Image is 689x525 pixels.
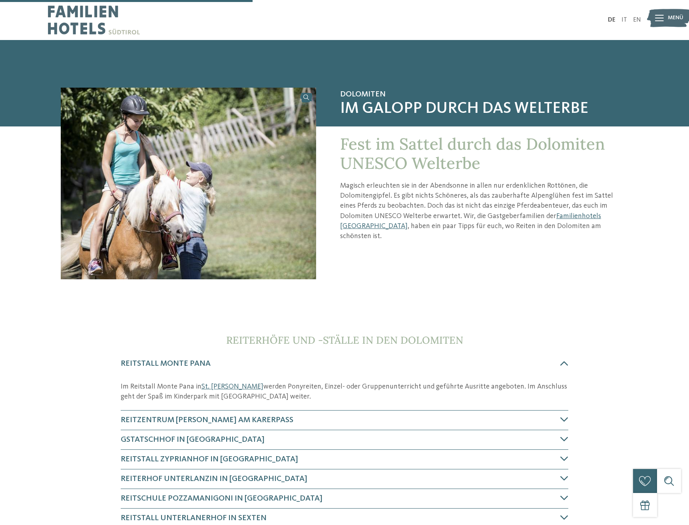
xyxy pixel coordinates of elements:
[121,360,211,368] span: Reitstall Monte Pana
[668,14,683,22] span: Menü
[340,181,628,241] p: Magisch erleuchten sie in der Abendsonne in allen nur erdenklichen Rottönen, die Dolomitengipfel....
[633,17,641,23] a: EN
[340,134,605,173] span: Fest im Sattel durch das Dolomiten UNESCO Welterbe
[121,495,323,503] span: Reitschule Pozzamanigoni in [GEOGRAPHIC_DATA]
[226,334,463,347] span: Reiterhöfe und -ställe in den Dolomiten
[608,17,615,23] a: DE
[121,382,568,402] p: Im Reitstall Monte Pana in werden Ponyreiten, Einzel- oder Gruppenunterricht und geführte Ausritt...
[340,212,601,230] a: Familienhotels [GEOGRAPHIC_DATA]
[121,455,298,463] span: Reitstall Zyprianhof in [GEOGRAPHIC_DATA]
[61,88,316,279] img: Reiten in den Dolomiten wie im Wilden Westen
[121,416,293,424] span: Reitzentrum [PERSON_NAME] am Karerpass
[121,514,267,522] span: Reitstall Unterlanerhof in Sexten
[201,383,263,390] a: St. [PERSON_NAME]
[121,475,307,483] span: Reiterhof Unterlanzin in [GEOGRAPHIC_DATA]
[121,436,265,444] span: Gstatschhof in [GEOGRAPHIC_DATA]
[340,99,628,118] span: Im Galopp durch das Welterbe
[340,90,628,99] span: Dolomiten
[621,17,627,23] a: IT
